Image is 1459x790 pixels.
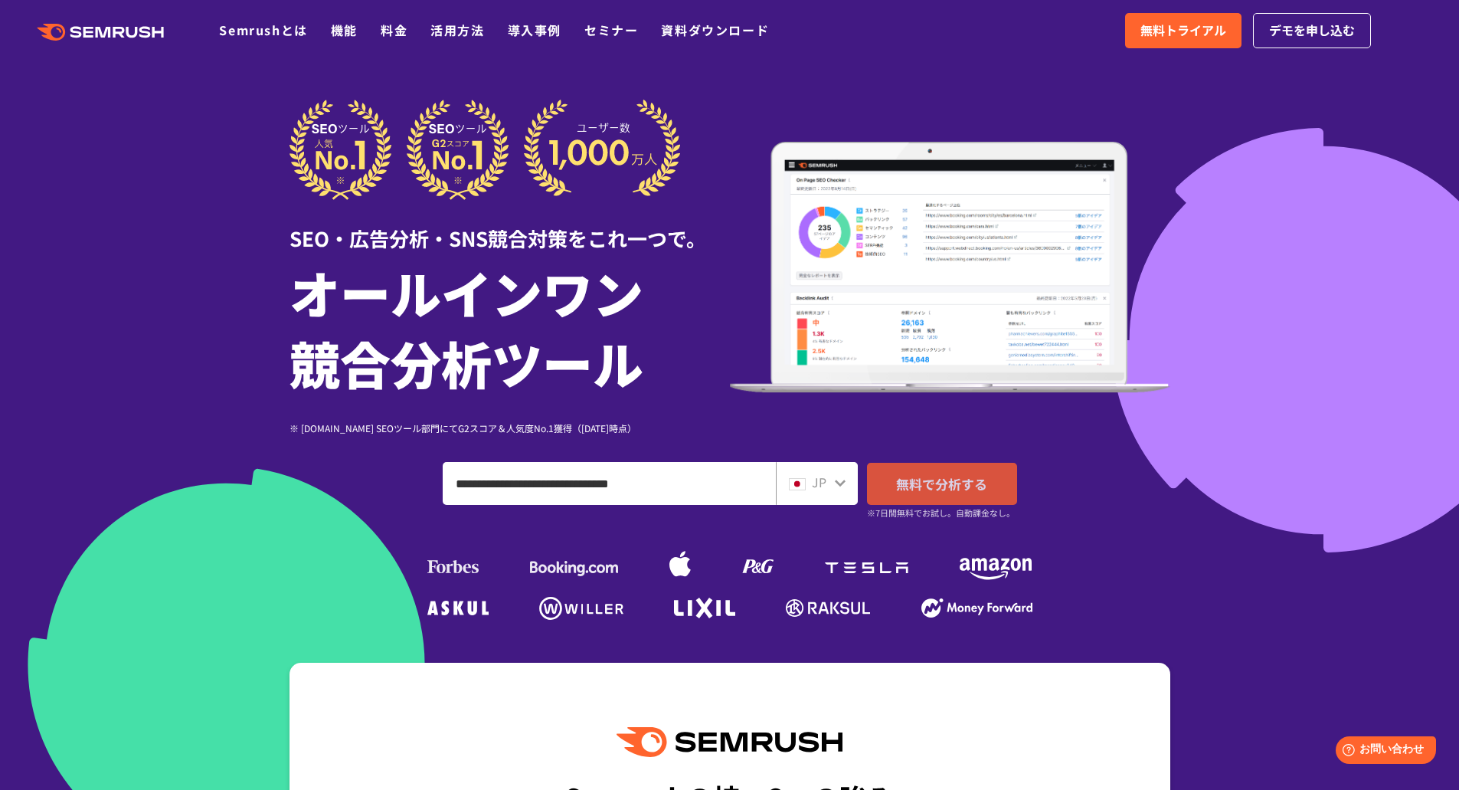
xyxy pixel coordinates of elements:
[1253,13,1371,48] a: デモを申し込む
[867,506,1015,520] small: ※7日間無料でお試し。自動課金なし。
[508,21,561,39] a: 導入事例
[1140,21,1226,41] span: 無料トライアル
[812,473,826,491] span: JP
[381,21,407,39] a: 料金
[430,21,484,39] a: 活用方法
[290,200,730,253] div: SEO・広告分析・SNS競合対策をこれ一つで。
[331,21,358,39] a: 機能
[896,474,987,493] span: 無料で分析する
[584,21,638,39] a: セミナー
[1323,730,1442,773] iframe: Help widget launcher
[867,463,1017,505] a: 無料で分析する
[1125,13,1241,48] a: 無料トライアル
[1269,21,1355,41] span: デモを申し込む
[617,727,842,757] img: Semrush
[290,421,730,435] div: ※ [DOMAIN_NAME] SEOツール部門にてG2スコア＆人気度No.1獲得（[DATE]時点）
[290,257,730,398] h1: オールインワン 競合分析ツール
[661,21,769,39] a: 資料ダウンロード
[219,21,307,39] a: Semrushとは
[443,463,775,504] input: ドメイン、キーワードまたはURLを入力してください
